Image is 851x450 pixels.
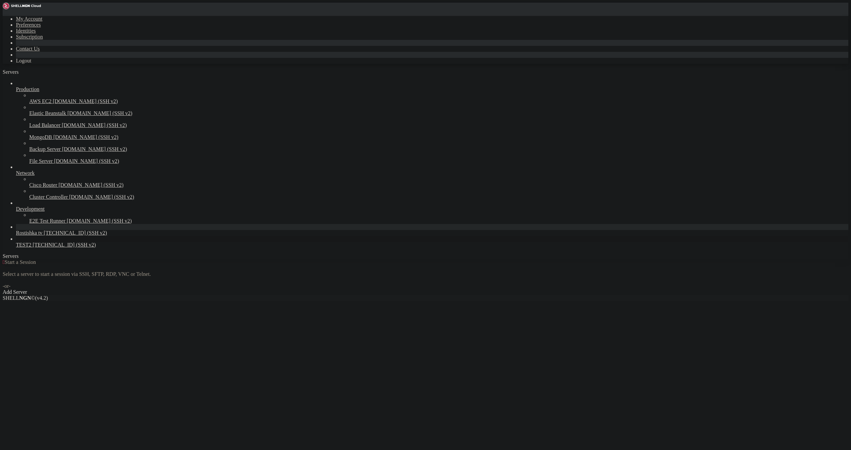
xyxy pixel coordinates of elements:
span: Cisco Router [29,182,57,188]
span: [TECHNICAL_ID] (SSH v2) [44,230,107,236]
li: Cluster Controller [DOMAIN_NAME] (SSH v2) [29,188,848,200]
a: Production [16,86,848,92]
a: Elastic Beanstalk [DOMAIN_NAME] (SSH v2) [29,110,848,116]
a: Servers [3,69,45,75]
li: Elastic Beanstalk [DOMAIN_NAME] (SSH v2) [29,104,848,116]
span: File Server [29,158,53,164]
a: Network [16,170,848,176]
li: Rostishka tv [TECHNICAL_ID] (SSH v2) [16,224,848,236]
a: Rostishka tv [TECHNICAL_ID] (SSH v2) [16,230,848,236]
span: [DOMAIN_NAME] (SSH v2) [54,158,119,164]
a: Cisco Router [DOMAIN_NAME] (SSH v2) [29,182,848,188]
a: Backup Server [DOMAIN_NAME] (SSH v2) [29,146,848,152]
span: [DOMAIN_NAME] (SSH v2) [62,122,127,128]
a: Contact Us [16,46,40,52]
li: MongoDB [DOMAIN_NAME] (SSH v2) [29,128,848,140]
li: File Server [DOMAIN_NAME] (SSH v2) [29,152,848,164]
span: Load Balancer [29,122,61,128]
a: Cluster Controller [DOMAIN_NAME] (SSH v2) [29,194,848,200]
a: TEST2 [TECHNICAL_ID] (SSH v2) [16,242,848,248]
li: E2E Test Runner [DOMAIN_NAME] (SSH v2) [29,212,848,224]
span: [DOMAIN_NAME] (SSH v2) [67,218,132,224]
span: [DOMAIN_NAME] (SSH v2) [62,146,127,152]
span: [TECHNICAL_ID] (SSH v2) [33,242,96,248]
a: MongoDB [DOMAIN_NAME] (SSH v2) [29,134,848,140]
span: Network [16,170,35,176]
span: E2E Test Runner [29,218,65,224]
span: TEST2 [16,242,31,248]
span: [DOMAIN_NAME] (SSH v2) [69,194,134,200]
span: MongoDB [29,134,52,140]
img: Shellngn [3,3,41,9]
span: [DOMAIN_NAME] (SSH v2) [53,134,118,140]
span: Start a Session [5,259,36,265]
a: File Server [DOMAIN_NAME] (SSH v2) [29,158,848,164]
span: Elastic Beanstalk [29,110,66,116]
a: AWS EC2 [DOMAIN_NAME] (SSH v2) [29,98,848,104]
li: AWS EC2 [DOMAIN_NAME] (SSH v2) [29,92,848,104]
div: Servers [3,253,848,259]
li: Network [16,164,848,200]
li: Development [16,200,848,224]
a: Identities [16,28,36,34]
a: Load Balancer [DOMAIN_NAME] (SSH v2) [29,122,848,128]
span: AWS EC2 [29,98,52,104]
div: Add Server [3,289,848,295]
span: Production [16,86,39,92]
li: Production [16,80,848,164]
a: My Account [16,16,43,22]
span:  [3,259,5,265]
span: Development [16,206,45,212]
a: Subscription [16,34,43,40]
span: Cluster Controller [29,194,68,200]
span: [DOMAIN_NAME] (SSH v2) [59,182,124,188]
a: Development [16,206,848,212]
a: Preferences [16,22,41,28]
span: [DOMAIN_NAME] (SSH v2) [67,110,133,116]
li: Cisco Router [DOMAIN_NAME] (SSH v2) [29,176,848,188]
a: E2E Test Runner [DOMAIN_NAME] (SSH v2) [29,218,848,224]
span: Servers [3,69,19,75]
li: Load Balancer [DOMAIN_NAME] (SSH v2) [29,116,848,128]
span: Rostishka tv [16,230,43,236]
a: Logout [16,58,31,63]
li: TEST2 [TECHNICAL_ID] (SSH v2) [16,236,848,248]
b: NGN [19,295,31,301]
span: Backup Server [29,146,61,152]
span: [DOMAIN_NAME] (SSH v2) [53,98,118,104]
div: Select a server to start a session via SSH, SFTP, RDP, VNC or Telnet. -or- [3,265,848,289]
li: Backup Server [DOMAIN_NAME] (SSH v2) [29,140,848,152]
span: SHELL © [3,295,48,301]
span: 4.2.0 [35,295,48,301]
